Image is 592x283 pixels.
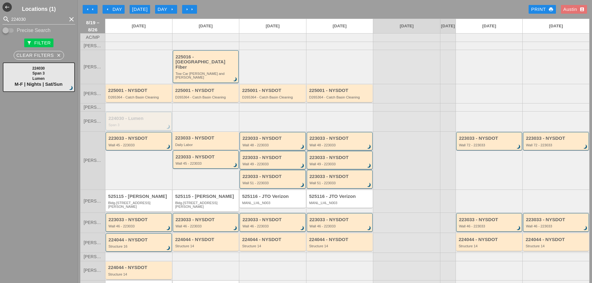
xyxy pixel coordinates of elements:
div: Wall 45 - 223033 [176,162,237,165]
div: 225001 - NYSDOT [108,88,170,93]
i: brightness_3 [165,225,172,232]
div: 223033 - NYSDOT [459,217,521,222]
i: brightness_3 [165,144,172,150]
div: Wall 46 - 223033 [310,224,371,228]
i: arrow_left [90,7,95,12]
i: account_box [580,7,585,12]
div: Daily Labor [175,143,237,147]
button: Clear Filters [14,51,64,60]
div: 223033 - NYSDOT [310,217,371,222]
i: brightness_3 [165,124,172,130]
a: [DATE] [440,19,456,33]
div: Wall 46 - 223033 [176,224,237,228]
i: search [2,16,10,23]
div: 224030 - Lumen [108,116,170,121]
span: Span 3 [32,71,44,75]
span: [PERSON_NAME] [84,105,102,110]
div: 224044 - NYSDOT [459,237,521,242]
div: Structure 14 [242,244,304,248]
div: 224044 - NYSDOT [175,237,237,242]
div: Filter [27,39,51,47]
i: brightness_3 [299,182,306,189]
div: Structure 14 [309,244,371,248]
div: D265364 - Catch Basin Cleaning [175,95,237,99]
div: Structure 14 [175,244,237,248]
label: Precise Search [17,27,51,34]
span: [PERSON_NAME] [84,240,102,245]
a: [DATE] [306,19,373,33]
div: 223033 - NYSDOT [310,136,371,141]
span: 224030 [32,66,45,71]
i: filter_alt [27,40,32,45]
i: arrow_right [190,7,195,12]
div: Tow Car Broome and Willett [176,72,237,80]
div: [DATE] [132,6,148,13]
a: [DATE] [239,19,306,33]
i: brightness_3 [582,144,589,150]
div: 224044 - NYSDOT [309,237,371,242]
span: [PERSON_NAME] [84,220,102,225]
div: 223033 - NYSDOT [242,136,304,141]
i: close [56,53,61,58]
i: brightness_3 [165,245,172,252]
div: Wall 46 - 223033 [526,224,587,228]
div: Structure 14 [525,244,587,248]
div: Span 3 [108,123,170,127]
button: Day [155,5,177,14]
span: M-F | Nights | Sat/Sun [15,81,62,87]
i: brightness_3 [516,225,522,232]
div: 223033 - NYSDOT [526,136,587,141]
i: arrow_left [85,7,90,12]
div: Wall 72 - 223033 [459,143,521,147]
span: [PERSON_NAME] [84,65,102,69]
div: Print [531,6,553,13]
span: [PERSON_NAME] [84,268,102,273]
i: print [548,7,553,12]
div: 223033 - NYSDOT [242,217,304,222]
i: brightness_3 [299,162,306,169]
i: brightness_3 [516,144,522,150]
button: Day [103,5,125,14]
div: 525116 - JTO Verizon [309,194,371,199]
div: 223033 - NYSDOT [459,136,521,141]
div: 223033 - NYSDOT [310,174,371,179]
div: Wall 46 - 223033 [459,224,521,228]
div: Wall 46 - 223033 [108,224,170,228]
div: 223033 - NYSDOT [176,217,237,222]
button: Shrink Sidebar [2,2,12,12]
button: [DATE] [130,5,150,14]
div: D265364 - Catch Basin Cleaning [108,95,170,99]
div: 225016 - [GEOGRAPHIC_DATA] Fiber [176,54,237,70]
i: brightness_3 [366,144,373,150]
span: [PERSON_NAME] [84,119,102,124]
i: brightness_3 [366,225,373,232]
a: [DATE] [456,19,523,33]
div: 225001 - NYSDOT [175,88,237,93]
div: Structure 14 [108,272,170,276]
i: brightness_3 [366,162,373,169]
div: Bldg.1062 St Johns Place [108,201,170,209]
div: 223033 - NYSDOT [175,135,237,141]
span: [PERSON_NAME] [84,91,102,96]
a: [DATE] [105,19,172,33]
div: 223033 - NYSDOT [176,154,237,160]
a: [DATE] [523,19,589,33]
div: Wall 72 - 223033 [526,143,587,147]
i: west [2,2,12,12]
div: Wall 51 - 223033 [242,181,304,185]
button: Austin [561,5,587,14]
span: 8/19 – 8/26 [84,19,102,33]
div: 223033 - NYSDOT [242,174,304,179]
div: Wall 49 - 223033 [310,162,371,166]
a: [DATE] [373,19,440,33]
div: Wall 49 - 223033 [242,162,304,166]
i: arrow_right [185,7,190,12]
div: MANL_LHL_N003 [309,201,371,205]
div: 224044 - NYSDOT [525,237,587,242]
i: arrow_left [105,7,110,12]
button: Move Back 1 Week [83,5,98,14]
div: 224044 - NYSDOT [108,265,170,270]
div: D265364 - Catch Basin Cleaning [242,95,304,99]
i: brightness_3 [366,182,373,189]
i: clear [68,16,75,23]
